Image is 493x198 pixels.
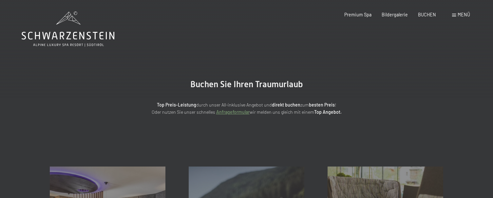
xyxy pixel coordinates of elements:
[157,102,196,108] strong: Top Preis-Leistung
[272,102,300,108] strong: direkt buchen
[216,109,250,115] a: Anfrageformular
[309,102,335,108] strong: besten Preis
[190,79,303,89] span: Buchen Sie Ihren Traumurlaub
[314,109,342,115] strong: Top Angebot.
[418,12,436,17] a: BUCHEN
[458,12,470,17] span: Menü
[344,12,371,17] a: Premium Spa
[103,101,391,116] p: durch unser All-inklusive Angebot und zum ! Oder nutzen Sie unser schnelles wir melden uns gleich...
[382,12,408,17] a: Bildergalerie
